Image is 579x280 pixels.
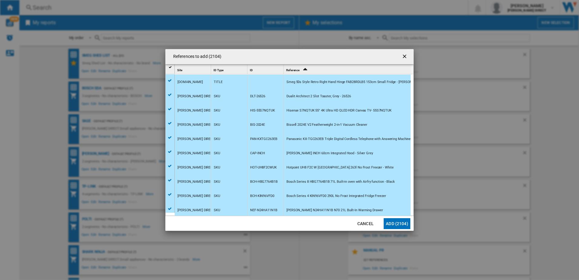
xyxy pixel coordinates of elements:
[352,218,379,229] button: Cancel
[214,118,220,132] div: SKU
[286,89,351,103] div: Dualit Architect 2 Slot Toaster, Grey - 26526
[212,65,247,74] div: ID Type Sort None
[250,175,278,189] div: BCH-HBG7764B1B
[213,68,223,72] span: ID Type
[249,65,283,74] div: ID Sort None
[286,203,383,217] div: [PERSON_NAME] N24HA11N1B N70 21L Built-In Warming Drawer
[177,89,215,103] div: [PERSON_NAME] DIRECT
[177,203,215,217] div: [PERSON_NAME] DIRECT
[214,104,220,118] div: SKU
[177,146,215,160] div: [PERSON_NAME] DIRECT
[176,65,211,74] div: Site Sort None
[250,189,274,203] div: BCH-KIN96VFD0
[402,53,409,61] ng-md-icon: getI18NText('BUTTONS.CLOSE_DIALOG')
[214,203,220,217] div: SKU
[177,161,215,175] div: [PERSON_NAME] DIRECT
[177,175,215,189] div: [PERSON_NAME] DIRECT
[177,132,215,146] div: [PERSON_NAME] DIRECT
[286,189,386,203] div: Bosch Series 4 KIN96VFD0 290L No Frost Integrated Fridge Freezer
[177,75,203,89] div: [DOMAIN_NAME]
[286,146,373,160] div: [PERSON_NAME] INCH 60cm Integrated Hood - Silver Grey
[176,65,211,74] div: Sort None
[286,68,299,72] span: Reference
[286,161,393,175] div: Hotpoint UH8 F2C W [GEOGRAPHIC_DATA] 263l No Frost Freezer - White
[214,75,223,89] div: TITLE
[214,175,220,189] div: SKU
[286,104,392,118] div: Hisense S7NQTUK 55" 4K Ultra HD QLED HDR Canvas TV- 55S7NQTUK
[285,65,411,74] div: Sort Ascending
[286,118,367,132] div: Bissell 2024E V2 Featherweight 2-in-1 Vacuum Cleaner
[250,118,265,132] div: BIS-2024E
[177,189,215,203] div: [PERSON_NAME] DIRECT
[250,146,265,160] div: CAP-INCH
[212,65,247,74] div: Sort None
[285,65,411,74] div: Reference Sort Ascending
[214,161,220,175] div: SKU
[177,104,215,118] div: [PERSON_NAME] DIRECT
[286,132,411,146] div: Panasonic KX-TGC263EB Triple Digital Cordless Telephone with Answering Machine
[214,146,220,160] div: SKU
[300,68,310,72] span: Sort Ascending
[286,75,438,89] div: Smeg 50s Style Retro Right Hand Hinge FAB28RDLB5 153cm Small Fridge - [PERSON_NAME] - D Rated
[399,51,411,63] button: getI18NText('BUTTONS.CLOSE_DIALOG')
[214,89,220,103] div: SKU
[250,161,277,175] div: HOT-UH8F2CWUK
[384,218,410,229] button: Add (2104)
[177,118,215,132] div: [PERSON_NAME] DIRECT
[214,132,220,146] div: SKU
[250,132,277,146] div: PAN-KXTGC263EB
[250,203,277,217] div: NEF-N24HA11N1B
[286,175,395,189] div: Bosch Series 8 HBG7764B1B 71L Built-in oven with Airfry function - Black
[214,189,220,203] div: SKU
[170,54,221,60] h4: References to add (2104)
[250,89,265,103] div: DLT-26526
[250,104,275,118] div: HIS-55S7NQTUK
[177,68,182,72] span: Site
[249,65,283,74] div: Sort None
[250,68,253,72] span: ID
